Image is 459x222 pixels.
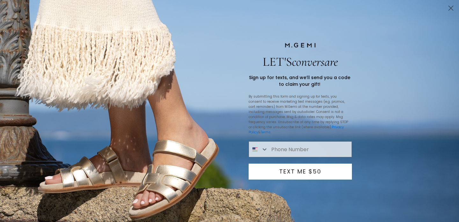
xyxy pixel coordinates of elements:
[260,130,271,135] a: Terms
[268,142,352,157] input: Phone Number
[249,74,350,87] span: Sign up for texts, and we’ll send you a code to claim your gift!
[284,42,316,48] img: M.Gemi
[249,164,352,180] button: TEXT ME $50
[263,54,338,69] span: LET'S
[249,125,344,135] a: Privacy Policy
[292,54,338,69] span: conversare
[249,142,268,157] button: Search Countries
[249,94,351,135] p: By submitting this form and signing up for texts, you consent to receive marketing text messages ...
[445,3,456,14] button: Close dialog
[252,147,258,152] img: United States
